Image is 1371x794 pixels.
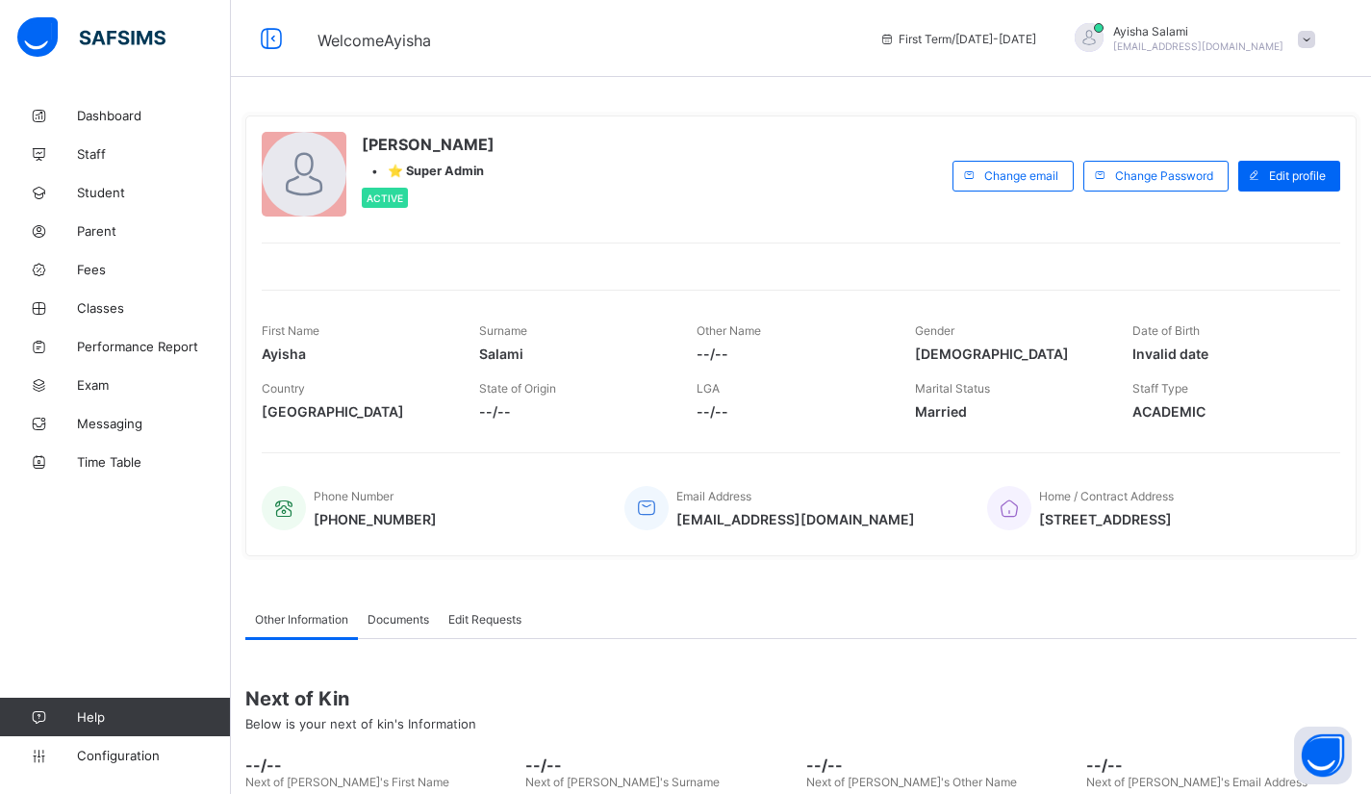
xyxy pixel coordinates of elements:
span: Salami [479,346,668,362]
button: Open asap [1294,727,1352,784]
span: [PERSON_NAME] [362,135,495,154]
span: Other Information [255,612,348,627]
span: Next of [PERSON_NAME]'s First Name [245,775,449,789]
span: ⭐ Super Admin [388,164,484,178]
span: Ayisha Salami [1113,24,1283,38]
span: Next of [PERSON_NAME]'s Surname [525,775,720,789]
span: Change Password [1115,168,1213,183]
span: Home / Contract Address [1039,489,1174,503]
span: --/-- [245,756,516,775]
span: Ayisha [262,346,450,362]
span: Surname [479,323,527,338]
span: --/-- [806,756,1077,775]
span: Parent [77,223,231,239]
span: [EMAIL_ADDRESS][DOMAIN_NAME] [676,511,915,527]
span: Next of [PERSON_NAME]'s Email Address [1086,775,1308,789]
div: Ayisha Salami [1055,23,1325,55]
span: Gender [915,323,954,338]
span: Welcome Ayisha [317,31,431,50]
span: ACADEMIC [1132,403,1321,420]
span: [DEMOGRAPHIC_DATA] [915,346,1104,362]
span: Change email [984,168,1058,183]
span: [PHONE_NUMBER] [314,511,437,527]
span: Student [77,185,231,200]
span: --/-- [479,403,668,420]
span: Exam [77,377,231,393]
span: Next of Kin [245,687,1357,710]
div: • [362,164,495,178]
span: --/-- [1086,756,1357,775]
span: Performance Report [77,339,231,354]
span: First Name [262,323,319,338]
span: Date of Birth [1132,323,1200,338]
span: Fees [77,262,231,277]
span: Edit profile [1269,168,1326,183]
span: Email Address [676,489,751,503]
span: Staff [77,146,231,162]
img: safsims [17,17,165,58]
span: Married [915,403,1104,420]
span: Other Name [697,323,761,338]
span: session/term information [879,32,1036,46]
span: --/-- [525,756,796,775]
span: LGA [697,381,720,396]
span: Staff Type [1132,381,1188,396]
span: Invalid date [1132,346,1321,362]
span: [STREET_ADDRESS] [1039,511,1174,527]
span: Help [77,709,230,725]
span: Country [262,381,305,396]
span: State of Origin [479,381,556,396]
span: Phone Number [314,489,394,503]
span: Messaging [77,416,231,431]
span: Below is your next of kin's Information [245,716,476,731]
span: [GEOGRAPHIC_DATA] [262,403,450,420]
span: Classes [77,300,231,316]
span: [EMAIL_ADDRESS][DOMAIN_NAME] [1113,40,1283,52]
span: Time Table [77,454,231,470]
span: Dashboard [77,108,231,123]
span: Documents [368,612,429,627]
span: Configuration [77,748,230,763]
span: Marital Status [915,381,990,396]
span: Next of [PERSON_NAME]'s Other Name [806,775,1017,789]
span: --/-- [697,346,885,362]
span: Edit Requests [448,612,521,627]
span: Active [367,192,403,204]
span: --/-- [697,403,885,420]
